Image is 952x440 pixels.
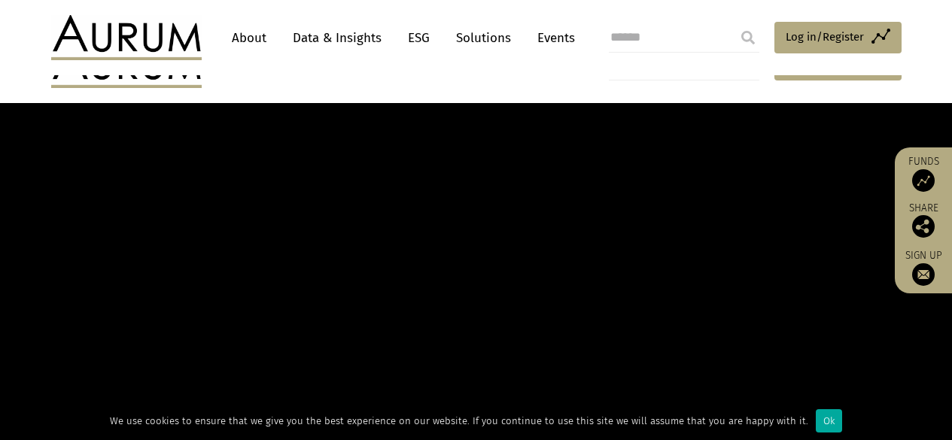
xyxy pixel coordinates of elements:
a: Sign up [902,249,944,286]
div: Share [902,203,944,238]
input: Submit [733,23,763,53]
img: Access Funds [912,169,935,192]
a: Data & Insights [285,24,389,52]
img: Aurum [51,15,202,60]
a: Solutions [449,24,519,52]
div: Ok [816,409,842,432]
a: Funds [902,155,944,192]
img: Share this post [912,215,935,238]
a: ESG [400,24,437,52]
a: Log in/Register [774,22,902,53]
img: Sign up to our newsletter [912,263,935,286]
span: Log in/Register [786,28,864,46]
a: Events [530,24,575,52]
a: About [224,24,274,52]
